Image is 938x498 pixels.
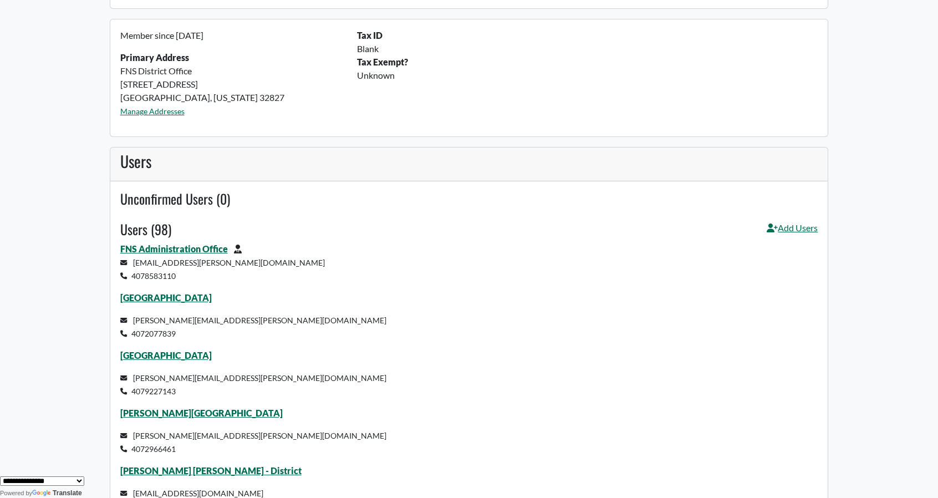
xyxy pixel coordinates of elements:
[120,350,212,360] a: [GEOGRAPHIC_DATA]
[357,57,408,67] b: Tax Exempt?
[120,221,171,237] h4: Users (98)
[120,465,302,476] a: [PERSON_NAME] [PERSON_NAME] - District
[120,408,283,418] a: [PERSON_NAME][GEOGRAPHIC_DATA]
[32,489,82,497] a: Translate
[120,292,212,303] a: [GEOGRAPHIC_DATA]
[357,30,383,40] b: Tax ID
[120,52,189,63] strong: Primary Address
[114,29,351,126] div: FNS District Office [STREET_ADDRESS] [GEOGRAPHIC_DATA], [US_STATE] 32827
[32,490,53,497] img: Google Translate
[120,152,818,171] h3: Users
[120,258,325,281] small: [EMAIL_ADDRESS][PERSON_NAME][DOMAIN_NAME] 4078583110
[350,42,824,55] div: Blank
[767,221,818,242] a: Add Users
[120,431,387,454] small: [PERSON_NAME][EMAIL_ADDRESS][PERSON_NAME][DOMAIN_NAME] 4072966461
[350,69,824,82] div: Unknown
[120,373,387,396] small: [PERSON_NAME][EMAIL_ADDRESS][PERSON_NAME][DOMAIN_NAME] 4079227143
[120,106,185,116] a: Manage Addresses
[120,29,344,42] p: Member since [DATE]
[120,243,228,254] a: FNS Administration Office
[120,316,387,338] small: [PERSON_NAME][EMAIL_ADDRESS][PERSON_NAME][DOMAIN_NAME] 4072077839
[120,191,818,207] h4: Unconfirmed Users (0)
